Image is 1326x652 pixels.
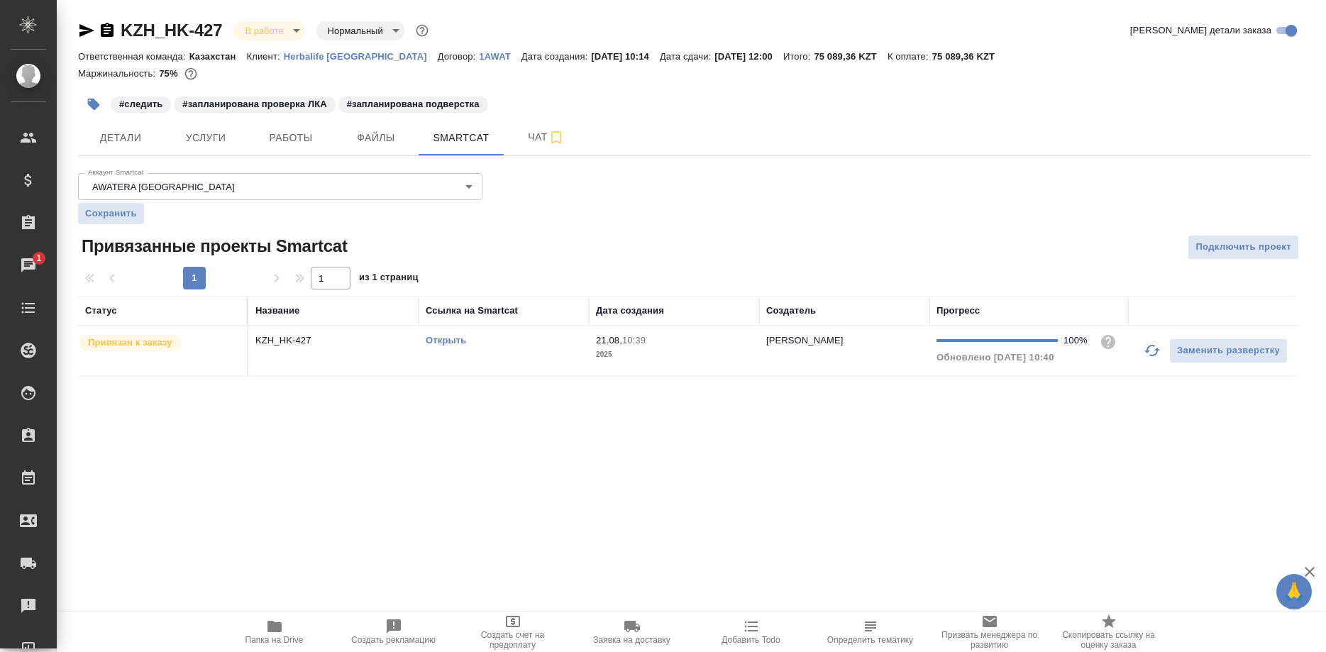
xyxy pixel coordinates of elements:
[316,21,404,40] div: В работе
[78,203,144,224] button: Сохранить
[172,129,240,147] span: Услуги
[932,51,1006,62] p: 75 089,36 KZT
[182,65,200,83] button: 2504.10 RUB;
[438,51,480,62] p: Договор:
[255,333,411,348] p: KZH_HK-427
[88,336,172,350] p: Привязан к заказу
[427,129,495,147] span: Smartcat
[119,97,162,111] p: #следить
[1188,235,1299,260] button: Подключить проект
[1063,333,1088,348] div: 100%
[937,352,1054,363] span: Обновлено [DATE] 10:40
[1177,343,1280,359] span: Заменить разверстку
[937,304,980,318] div: Прогресс
[512,128,580,146] span: Чат
[342,129,410,147] span: Файлы
[88,181,239,193] button: AWATERA [GEOGRAPHIC_DATA]
[159,68,181,79] p: 75%
[714,51,783,62] p: [DATE] 12:00
[591,51,660,62] p: [DATE] 10:14
[109,97,172,109] span: следить
[413,21,431,40] button: Доп статусы указывают на важность/срочность заказа
[1195,239,1291,255] span: Подключить проект
[426,304,518,318] div: Ссылка на Smartcat
[85,206,137,221] span: Сохранить
[182,97,326,111] p: #запланирована проверка ЛКА
[246,51,283,62] p: Клиент:
[888,51,932,62] p: К оплате:
[1169,338,1288,363] button: Заменить разверстку
[1282,577,1306,607] span: 🙏
[257,129,325,147] span: Работы
[78,68,159,79] p: Маржинальность:
[78,89,109,120] button: Добавить тэг
[172,97,336,109] span: запланирована проверка ЛКА
[4,248,53,283] a: 1
[660,51,714,62] p: Дата сдачи:
[426,335,466,346] a: Открыть
[814,51,888,62] p: 75 089,36 KZT
[1130,23,1271,38] span: [PERSON_NAME] детали заказа
[99,22,116,39] button: Скопировать ссылку
[241,25,287,37] button: В работе
[783,51,814,62] p: Итого:
[521,51,591,62] p: Дата создания:
[766,335,844,346] p: [PERSON_NAME]
[766,304,816,318] div: Создатель
[189,51,247,62] p: Казахстан
[28,251,50,265] span: 1
[233,21,304,40] div: В работе
[85,304,117,318] div: Статус
[548,129,565,146] svg: Подписаться
[596,304,664,318] div: Дата создания
[359,269,419,289] span: из 1 страниц
[284,50,438,62] a: Herbalife [GEOGRAPHIC_DATA]
[347,97,480,111] p: #запланирована подверстка
[78,173,482,200] div: AWATERA [GEOGRAPHIC_DATA]
[1135,333,1169,368] button: Обновить прогресс
[622,335,646,346] p: 10:39
[78,235,348,258] span: Привязанные проекты Smartcat
[255,304,299,318] div: Название
[479,50,521,62] a: 1AWAT
[596,335,622,346] p: 21.08,
[87,129,155,147] span: Детали
[479,51,521,62] p: 1AWAT
[78,22,95,39] button: Скопировать ссылку для ЯМессенджера
[78,51,189,62] p: Ответственная команда:
[1276,574,1312,609] button: 🙏
[284,51,438,62] p: Herbalife [GEOGRAPHIC_DATA]
[596,348,752,362] p: 2025
[324,25,387,37] button: Нормальный
[121,21,222,40] a: KZH_HK-427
